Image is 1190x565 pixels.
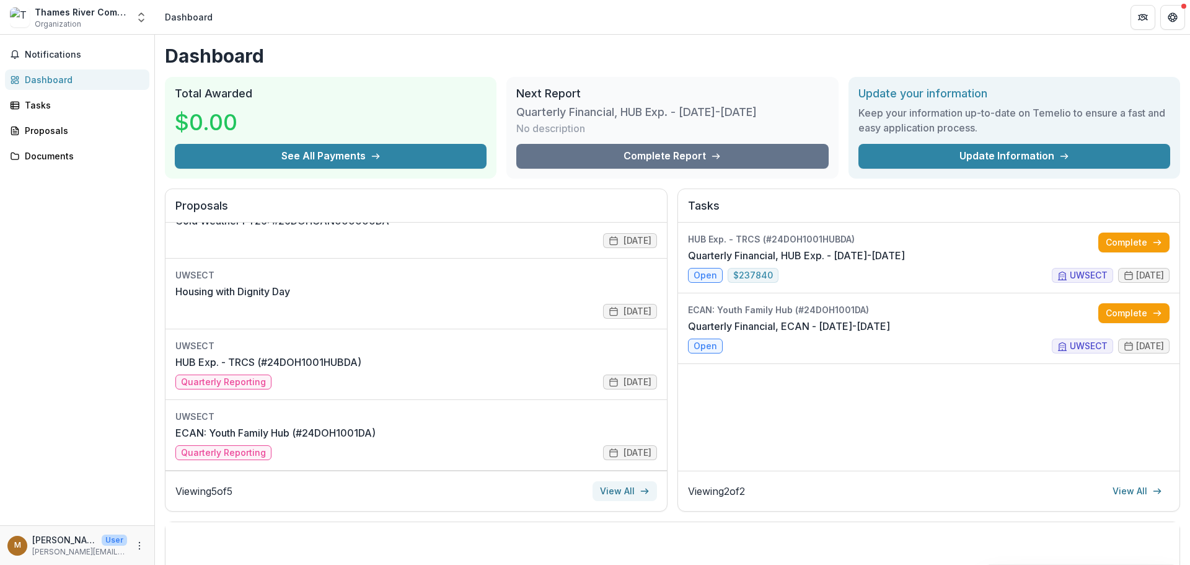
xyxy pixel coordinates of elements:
[5,146,149,166] a: Documents
[175,105,268,139] h3: $0.00
[688,484,745,499] p: Viewing 2 of 2
[32,533,97,546] p: [PERSON_NAME][EMAIL_ADDRESS][DOMAIN_NAME]
[175,484,232,499] p: Viewing 5 of 5
[35,19,81,30] span: Organization
[516,144,828,169] a: Complete Report
[102,535,127,546] p: User
[25,124,139,137] div: Proposals
[1098,233,1170,252] a: Complete
[858,87,1170,100] h2: Update your information
[25,99,139,112] div: Tasks
[32,546,127,558] p: [PERSON_NAME][EMAIL_ADDRESS][DOMAIN_NAME]
[5,120,149,141] a: Proposals
[25,73,139,86] div: Dashboard
[175,199,657,223] h2: Proposals
[1105,481,1170,501] a: View All
[165,45,1180,67] h1: Dashboard
[1098,303,1170,323] a: Complete
[160,8,218,26] nav: breadcrumb
[688,199,1170,223] h2: Tasks
[175,213,389,228] a: Cold Weather FY26: #26DOHCAN000000DA
[858,144,1170,169] a: Update Information
[5,45,149,65] button: Notifications
[1160,5,1185,30] button: Get Help
[10,7,30,27] img: Thames River Community Service, Inc.
[132,538,147,553] button: More
[688,319,890,334] a: Quarterly Financial, ECAN - [DATE]-[DATE]
[175,87,487,100] h2: Total Awarded
[516,87,828,100] h2: Next Report
[175,425,376,440] a: ECAN: Youth Family Hub (#24DOH1001DA)
[593,481,657,501] a: View All
[5,69,149,90] a: Dashboard
[516,121,585,136] p: No description
[165,11,213,24] div: Dashboard
[25,149,139,162] div: Documents
[175,355,361,370] a: HUB Exp. - TRCS (#24DOH1001HUBDA)
[133,5,150,30] button: Open entity switcher
[25,50,144,60] span: Notifications
[1130,5,1155,30] button: Partners
[5,95,149,115] a: Tasks
[35,6,128,19] div: Thames River Community Service, Inc.
[175,284,290,299] a: Housing with Dignity Day
[516,105,757,119] h3: Quarterly Financial, HUB Exp. - [DATE]-[DATE]
[858,105,1170,135] h3: Keep your information up-to-date on Temelio to ensure a fast and easy application process.
[688,248,905,263] a: Quarterly Financial, HUB Exp. - [DATE]-[DATE]
[175,144,487,169] button: See All Payments
[14,541,21,549] div: michaelv@trfp.org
